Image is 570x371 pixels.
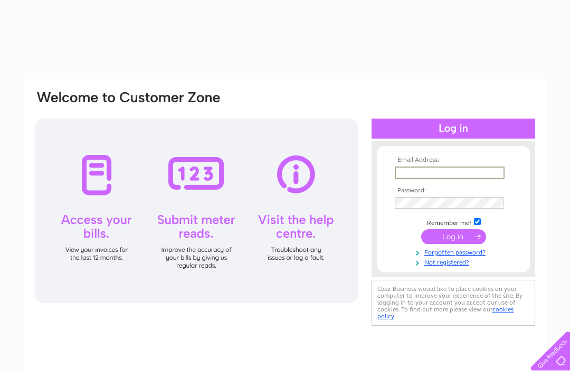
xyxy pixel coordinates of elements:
[377,306,514,320] a: cookies policy
[395,257,515,267] a: Not registered?
[395,247,515,257] a: Forgotten password?
[372,280,535,326] div: Clear Business would like to place cookies on your computer to improve your experience of the sit...
[392,187,515,194] th: Password:
[421,229,486,244] input: Submit
[392,157,515,164] th: Email Address:
[392,217,515,227] td: Remember me?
